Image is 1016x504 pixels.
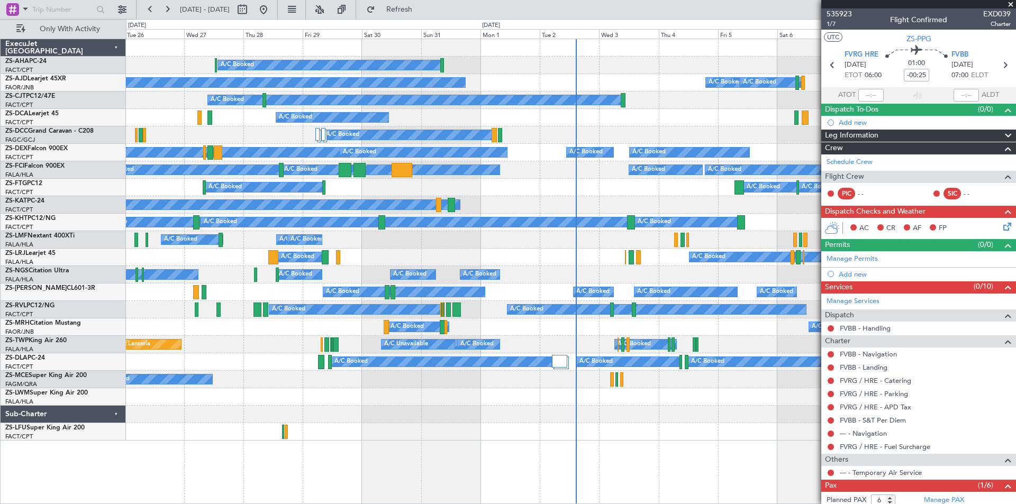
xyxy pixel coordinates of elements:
a: ZS-MCESuper King Air 200 [5,372,87,379]
span: ZS-PPG [906,33,931,44]
div: A/C Booked [569,144,603,160]
div: Sun 31 [421,29,480,39]
a: ZS-[PERSON_NAME]CL601-3R [5,285,95,291]
a: FVRG / HRE - APD Tax [840,402,911,411]
span: Services [825,281,852,294]
a: FVRG / HRE - Parking [840,389,908,398]
span: ELDT [971,70,988,81]
div: Fri 5 [718,29,777,39]
a: ZS-RVLPC12/NG [5,303,55,309]
a: FVRG / HRE - Catering [840,376,911,385]
a: ZS-LMFNextant 400XTi [5,233,75,239]
div: A/C Booked [291,232,324,248]
span: FP [939,223,947,234]
a: FALA/HLA [5,241,33,249]
span: ZS-RVL [5,303,26,309]
div: Tue 2 [540,29,599,39]
span: 535923 [827,8,852,20]
a: FACT/CPT [5,101,33,109]
a: FAGC/GCJ [5,136,35,144]
div: A/C Booked [272,301,305,317]
div: A/C Booked [692,249,725,265]
a: FVRG / HRE - Fuel Surcharge [840,442,930,451]
a: --- - Navigation [840,429,887,438]
div: SIC [944,188,961,199]
div: A/C Booked [802,179,835,195]
span: 01:00 [908,58,925,69]
span: ZS-CJT [5,93,26,99]
a: --- - Temporary Air Service [840,468,922,477]
span: (0/0) [978,239,993,250]
a: ZS-MRHCitation Mustang [5,320,81,326]
span: [DATE] [845,60,866,70]
div: A/C Booked [576,284,610,300]
span: ZS-KAT [5,198,27,204]
span: ZS-DCC [5,128,28,134]
a: ZS-AJDLearjet 45XR [5,76,66,82]
span: ZS-NGS [5,268,29,274]
a: FACT/CPT [5,153,33,161]
div: A/C Booked [708,162,741,178]
a: Manage Services [827,296,879,307]
span: Leg Information [825,130,878,142]
a: FVBB - Navigation [840,350,897,359]
div: A/C Booked [460,336,494,352]
div: A/C Booked [281,249,314,265]
div: A/C Booked [709,75,742,90]
span: ZS-LFU [5,425,26,431]
span: ZS-TWP [5,337,29,344]
span: FVRG HRE [845,50,878,60]
span: ZS-[PERSON_NAME] [5,285,67,291]
div: A/C Booked [279,267,312,282]
span: Pax [825,480,837,492]
span: Permits [825,239,850,251]
div: A/C Unavailable [384,336,428,352]
span: [DATE] [951,60,973,70]
a: FACT/CPT [5,363,33,371]
span: Refresh [377,6,422,13]
a: FALA/HLA [5,398,33,406]
a: ZS-LFUSuper King Air 200 [5,425,85,431]
div: A/C Booked [208,179,242,195]
a: ZS-FCIFalcon 900EX [5,163,65,169]
a: ZS-CJTPC12/47E [5,93,55,99]
span: Flight Crew [825,171,864,183]
span: 06:00 [865,70,882,81]
a: FALA/HLA [5,258,33,266]
span: ZS-AJD [5,76,28,82]
a: FACT/CPT [5,118,33,126]
a: FALA/HLA [5,345,33,353]
div: A/C Booked [463,267,496,282]
div: Wed 3 [599,29,658,39]
a: FAOR/JNB [5,84,34,91]
span: FVBB [951,50,968,60]
div: A/C Booked [743,75,776,90]
div: Thu 4 [659,29,718,39]
div: Flight Confirmed [890,14,947,25]
span: [DATE] - [DATE] [180,5,230,14]
div: A/C Booked [279,232,313,248]
a: FAGM/QRA [5,380,37,388]
span: ZS-MCE [5,372,29,379]
span: ZS-FTG [5,180,27,187]
span: ZS-DCA [5,111,29,117]
div: Thu 28 [243,29,303,39]
span: (0/10) [974,281,993,292]
div: A/C Booked [691,354,724,370]
input: --:-- [858,89,884,102]
div: A/C Booked [326,284,359,300]
a: FAOR/JNB [5,328,34,336]
span: Charter [825,335,850,347]
span: CR [886,223,895,234]
div: A/C Booked [211,92,244,108]
a: FACT/CPT [5,433,33,441]
a: ZS-LWMSuper King Air 200 [5,390,88,396]
span: ZS-AHA [5,58,29,65]
div: A/C Booked [279,109,312,125]
a: FALA/HLA [5,171,33,179]
span: ZS-DLA [5,355,28,361]
div: Add new [839,270,1011,279]
a: FACT/CPT [5,310,33,318]
span: 07:00 [951,70,968,81]
span: ZS-LWM [5,390,30,396]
